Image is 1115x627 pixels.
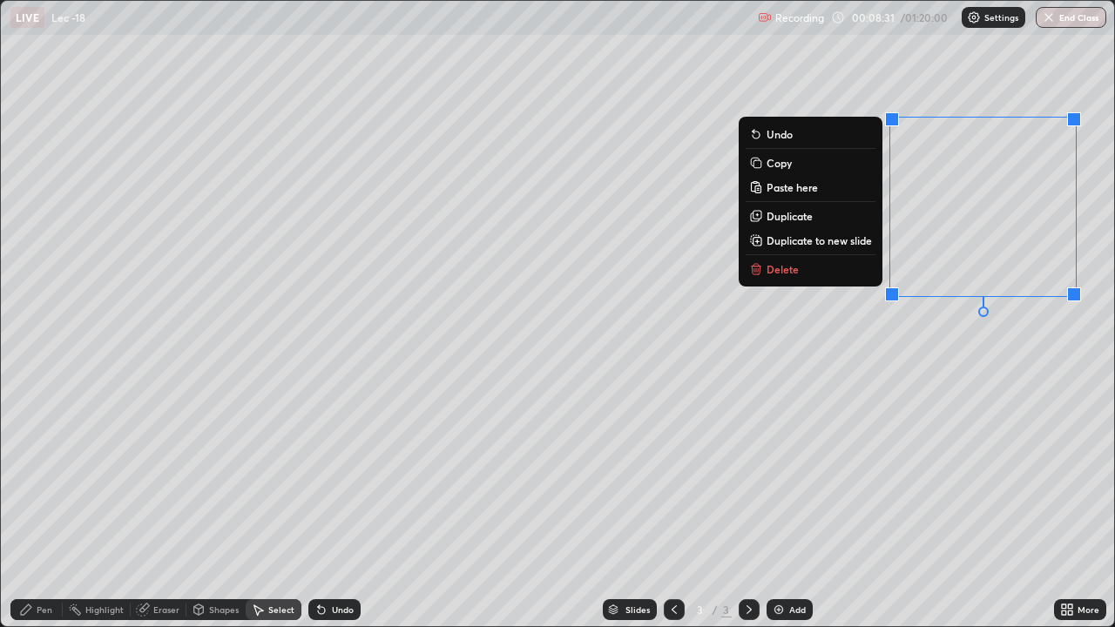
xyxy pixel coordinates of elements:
[767,156,792,170] p: Copy
[758,10,772,24] img: recording.375f2c34.svg
[332,605,354,614] div: Undo
[721,602,732,617] div: 3
[984,13,1018,22] p: Settings
[767,209,813,223] p: Duplicate
[209,605,239,614] div: Shapes
[692,604,709,615] div: 3
[772,603,786,617] img: add-slide-button
[746,124,875,145] button: Undo
[37,605,52,614] div: Pen
[16,10,39,24] p: LIVE
[746,230,875,251] button: Duplicate to new slide
[746,259,875,280] button: Delete
[767,262,799,276] p: Delete
[967,10,981,24] img: class-settings-icons
[746,177,875,198] button: Paste here
[85,605,124,614] div: Highlight
[268,605,294,614] div: Select
[746,152,875,173] button: Copy
[153,605,179,614] div: Eraser
[767,127,793,141] p: Undo
[713,604,718,615] div: /
[625,605,650,614] div: Slides
[51,10,85,24] p: Lec -18
[1078,605,1099,614] div: More
[767,180,818,194] p: Paste here
[789,605,806,614] div: Add
[746,206,875,226] button: Duplicate
[1042,10,1056,24] img: end-class-cross
[1036,7,1106,28] button: End Class
[775,11,824,24] p: Recording
[767,233,872,247] p: Duplicate to new slide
